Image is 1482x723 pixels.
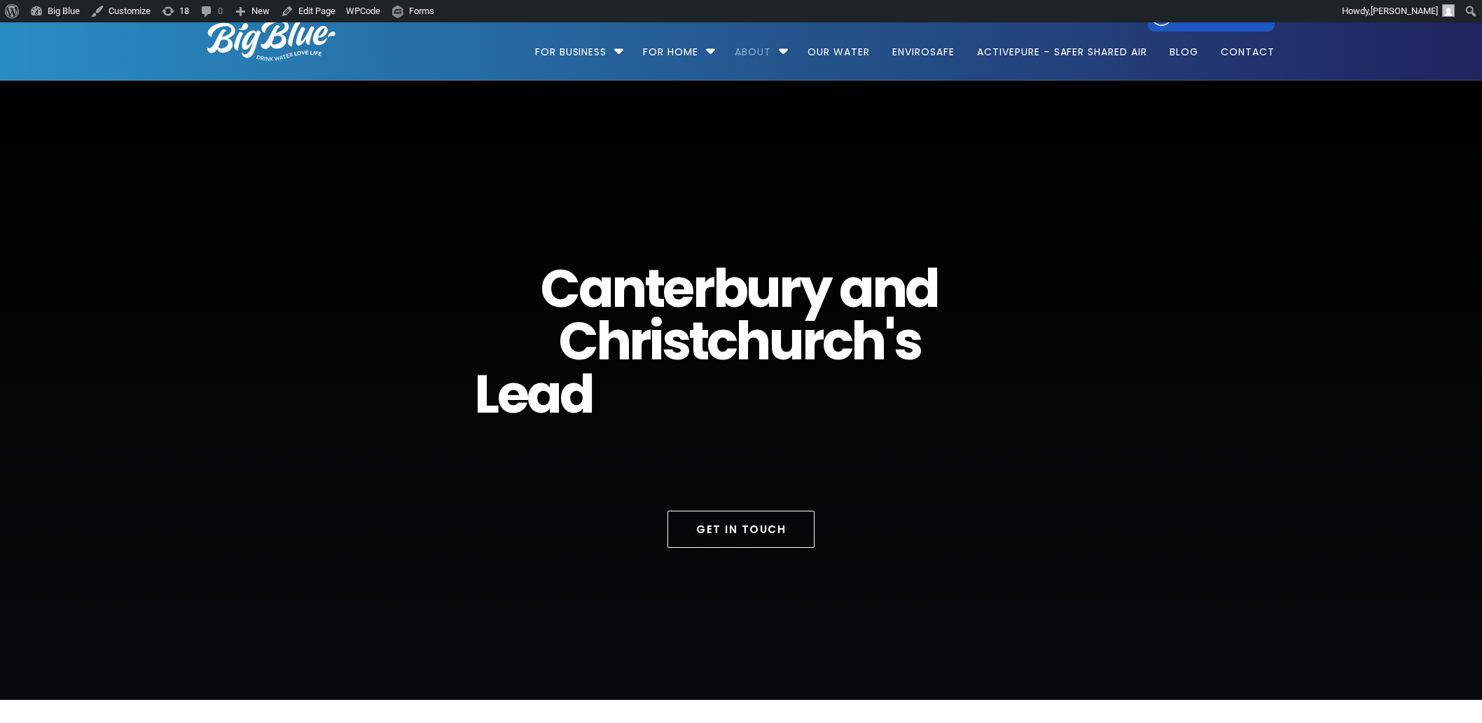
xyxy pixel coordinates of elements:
[851,315,884,367] span: h
[839,262,872,315] span: a
[474,368,497,420] span: L
[579,262,611,315] span: a
[769,315,802,367] span: u
[497,368,527,420] span: e
[746,262,779,315] span: u
[779,262,799,315] span: r
[663,262,692,315] span: e
[560,368,593,420] span: d
[649,315,661,367] span: i
[596,315,629,367] span: h
[800,262,830,315] span: y
[644,262,663,315] span: t
[894,315,920,367] span: s
[611,262,644,315] span: n
[707,315,735,367] span: c
[735,315,768,367] span: h
[802,315,822,367] span: r
[1371,6,1438,16] span: [PERSON_NAME]
[688,315,707,367] span: t
[662,315,688,367] span: s
[527,368,560,420] span: a
[559,315,596,367] span: C
[629,315,649,367] span: r
[885,315,894,367] span: '
[541,262,578,315] span: C
[207,19,335,61] img: logo
[667,511,815,548] a: Get in Touch
[872,262,905,315] span: n
[713,262,746,315] span: b
[822,315,851,367] span: c
[905,262,938,315] span: d
[693,262,713,315] span: r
